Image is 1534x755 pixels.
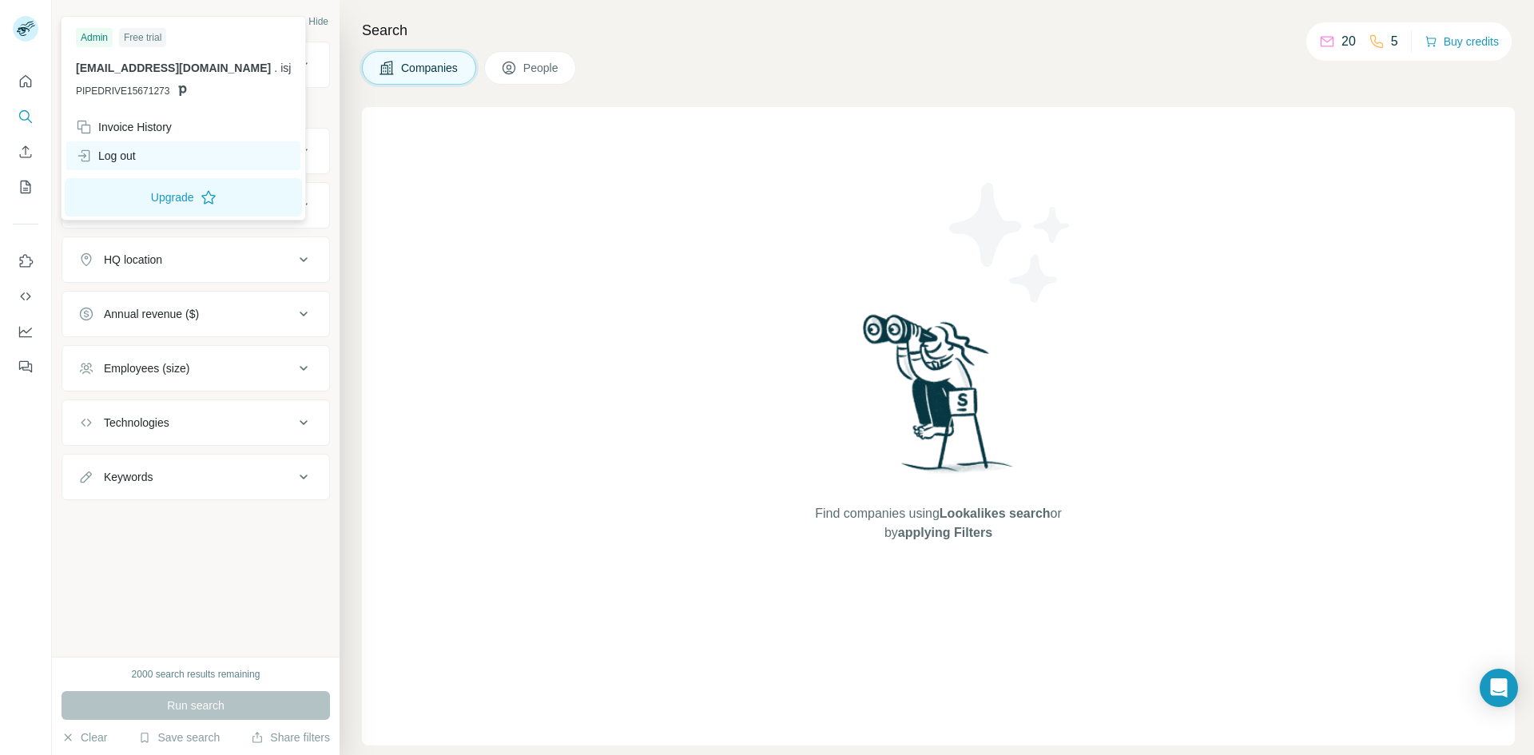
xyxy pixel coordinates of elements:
div: Invoice History [76,119,172,135]
button: Feedback [13,352,38,381]
button: Dashboard [13,317,38,346]
div: New search [62,14,112,29]
span: People [523,60,560,76]
h4: Search [362,19,1515,42]
p: 20 [1341,32,1356,51]
div: Employees (size) [104,360,189,376]
button: Quick start [13,67,38,96]
span: Lookalikes search [940,507,1051,520]
button: Enrich CSV [13,137,38,166]
span: applying Filters [898,526,992,539]
button: Annual revenue ($) [62,295,329,333]
div: Open Intercom Messenger [1480,669,1518,707]
button: Keywords [62,458,329,496]
span: Find companies using or by [810,504,1066,542]
span: Companies [401,60,459,76]
span: isj [280,62,291,74]
button: My lists [13,173,38,201]
div: Keywords [104,469,153,485]
button: Clear [62,729,107,745]
button: Hide [278,10,340,34]
button: Share filters [251,729,330,745]
button: Save search [138,729,220,745]
button: Use Surfe on LinkedIn [13,247,38,276]
button: Upgrade [65,178,302,217]
div: Annual revenue ($) [104,306,199,322]
span: PIPEDRIVE15671273 [76,84,169,98]
button: Buy credits [1425,30,1499,53]
button: Use Surfe API [13,282,38,311]
img: Surfe Illustration - Stars [939,171,1083,315]
div: Log out [76,148,136,164]
button: Technologies [62,403,329,442]
div: Free trial [119,28,166,47]
div: HQ location [104,252,162,268]
span: [EMAIL_ADDRESS][DOMAIN_NAME] [76,62,271,74]
img: Surfe Illustration - Woman searching with binoculars [856,310,1022,488]
div: 2000 search results remaining [132,667,260,681]
div: Admin [76,28,113,47]
p: 5 [1391,32,1398,51]
span: . [274,62,277,74]
button: HQ location [62,240,329,279]
div: Technologies [104,415,169,431]
button: Search [13,102,38,131]
button: Employees (size) [62,349,329,387]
